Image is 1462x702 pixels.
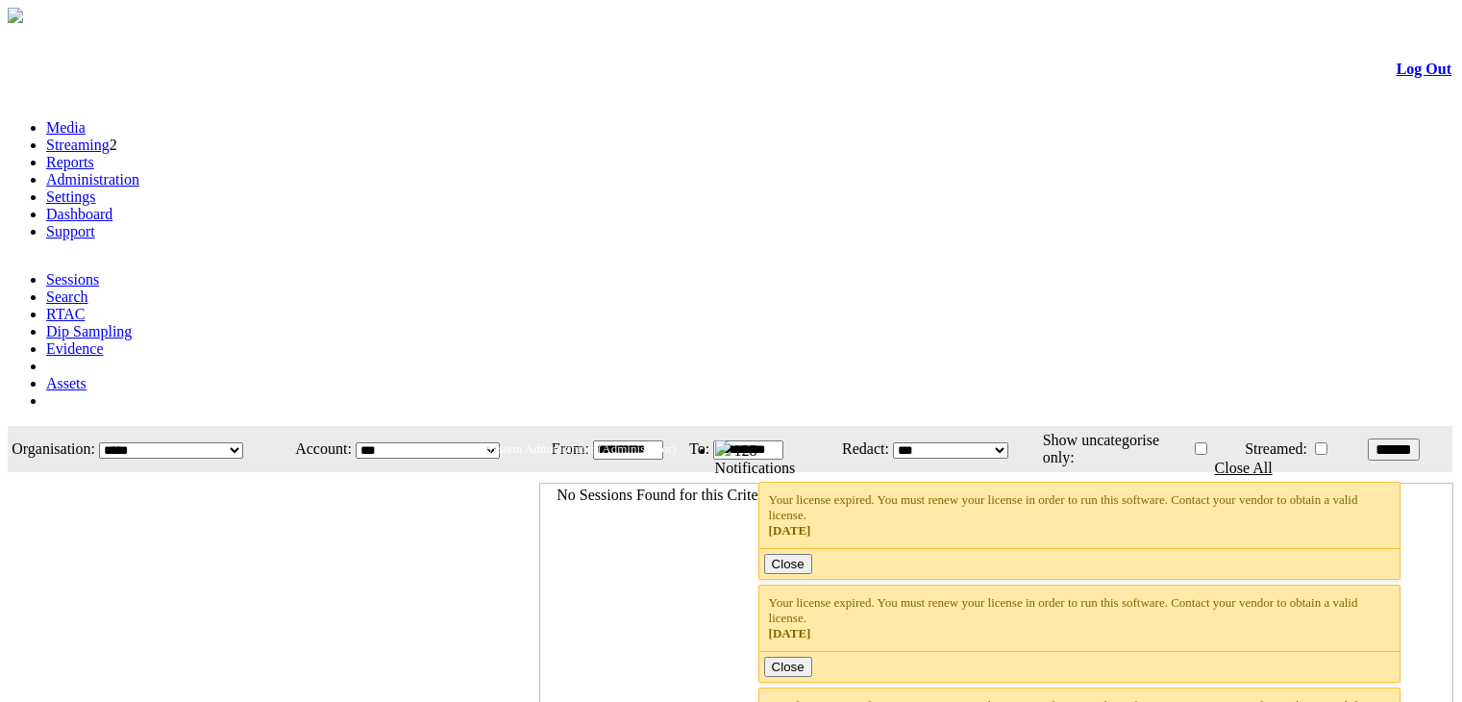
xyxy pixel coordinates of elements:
[46,271,99,288] a: Sessions
[715,440,731,456] img: bell25.png
[46,306,85,322] a: RTAC
[715,460,1414,477] div: Notifications
[8,8,23,23] img: arrow-3.png
[46,188,96,205] a: Settings
[46,206,112,222] a: Dashboard
[46,223,95,239] a: Support
[769,523,811,538] span: [DATE]
[10,428,96,470] td: Organisation:
[46,340,104,357] a: Evidence
[1397,61,1451,77] a: Log Out
[281,428,353,470] td: Account:
[46,171,139,188] a: Administration
[769,492,1391,539] div: Your license expired. You must renew your license in order to run this software. Contact your ven...
[46,323,132,339] a: Dip Sampling
[46,119,86,136] a: Media
[433,441,677,456] span: Welcome, System Administrator (Administrator)
[769,626,811,640] span: [DATE]
[764,657,812,677] button: Close
[46,375,87,391] a: Assets
[46,288,88,305] a: Search
[769,595,1391,641] div: Your license expired. You must renew your license in order to run this software. Contact your ven...
[46,154,94,170] a: Reports
[1215,460,1273,476] a: Close All
[110,137,117,153] span: 2
[734,442,757,459] span: 128
[764,554,812,574] button: Close
[46,137,110,153] a: Streaming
